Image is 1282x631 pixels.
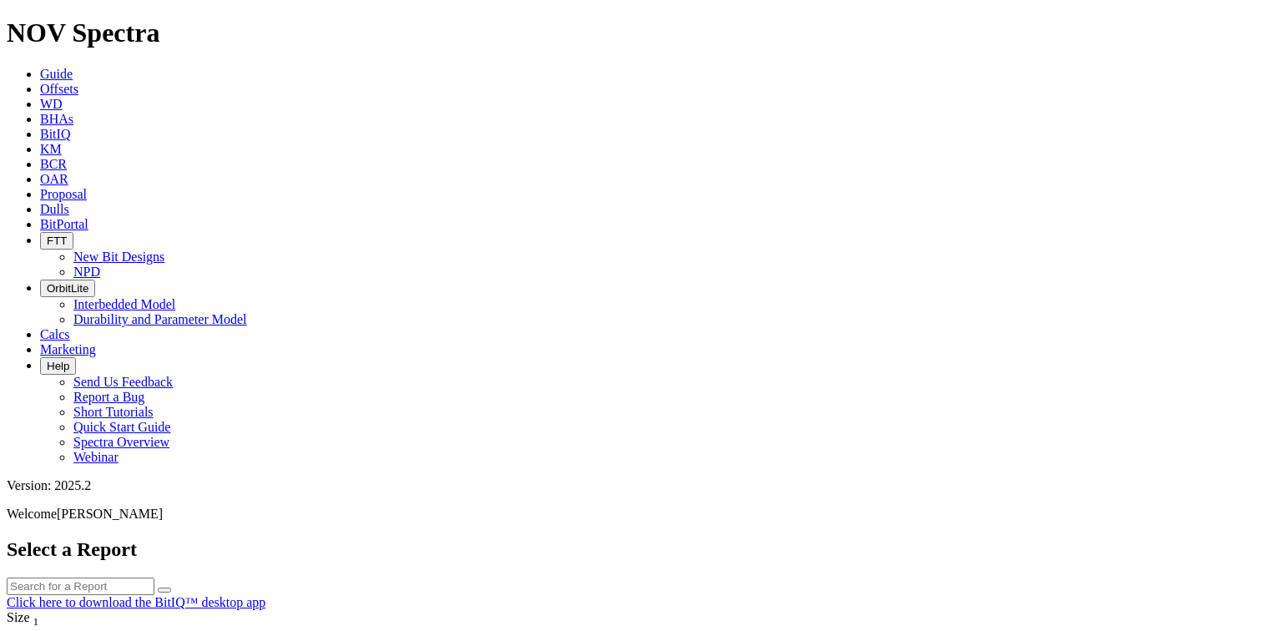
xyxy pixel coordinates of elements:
a: New Bit Designs [73,250,164,264]
span: OrbitLite [47,282,88,295]
a: Proposal [40,187,87,201]
a: Short Tutorials [73,405,154,419]
a: Offsets [40,82,78,96]
a: Report a Bug [73,390,144,404]
a: OAR [40,172,68,186]
h1: NOV Spectra [7,18,1275,48]
a: Dulls [40,202,69,216]
button: Help [40,357,76,375]
a: NPD [73,265,100,279]
button: FTT [40,232,73,250]
span: Size [7,610,30,624]
a: Marketing [40,342,96,356]
a: BCR [40,157,67,171]
a: WD [40,97,63,111]
a: BitIQ [40,127,70,141]
a: Spectra Overview [73,435,169,449]
a: BitPortal [40,217,88,231]
input: Search for a Report [7,578,154,595]
a: Send Us Feedback [73,375,173,389]
sub: 1 [33,615,39,628]
a: KM [40,142,62,156]
a: Guide [40,67,73,81]
a: Durability and Parameter Model [73,312,247,326]
h2: Select a Report [7,538,1275,561]
a: Quick Start Guide [73,420,170,434]
span: [PERSON_NAME] [57,507,163,521]
a: Interbedded Model [73,297,175,311]
a: Webinar [73,450,119,464]
span: Help [47,360,69,372]
button: OrbitLite [40,280,95,297]
p: Welcome [7,507,1275,522]
div: Version: 2025.2 [7,478,1275,493]
span: FTT [47,235,67,247]
a: Calcs [40,327,70,341]
div: Size Sort None [7,610,126,628]
a: BHAs [40,112,73,126]
a: Click here to download the BitIQ™ desktop app [7,595,265,609]
span: Sort None [33,610,39,624]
